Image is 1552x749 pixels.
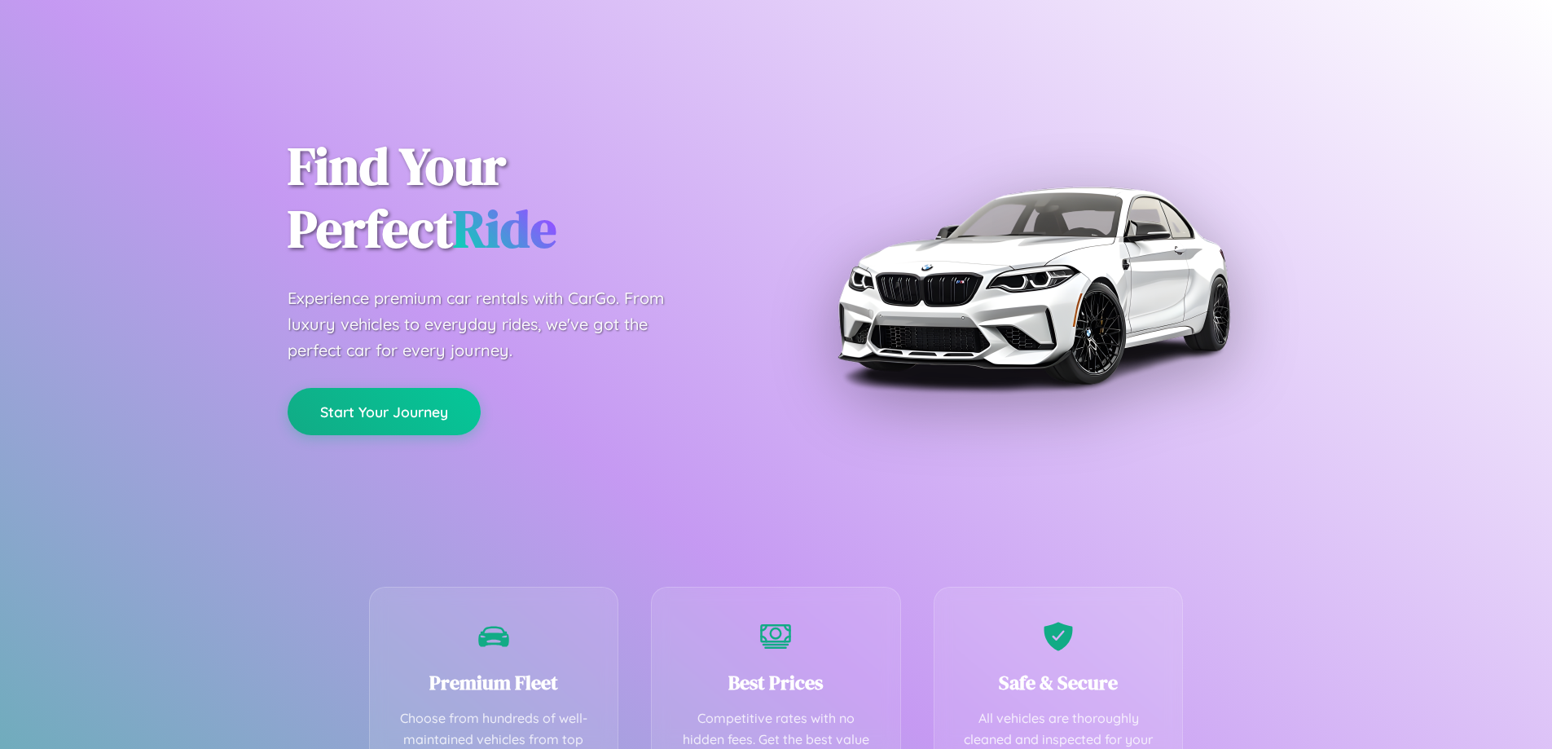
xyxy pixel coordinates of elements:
[959,669,1159,696] h3: Safe & Secure
[288,388,481,435] button: Start Your Journey
[829,82,1237,489] img: Premium BMW car rental vehicle
[288,135,752,261] h1: Find Your Perfect
[453,193,556,264] span: Ride
[676,669,876,696] h3: Best Prices
[394,669,594,696] h3: Premium Fleet
[288,285,695,363] p: Experience premium car rentals with CarGo. From luxury vehicles to everyday rides, we've got the ...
